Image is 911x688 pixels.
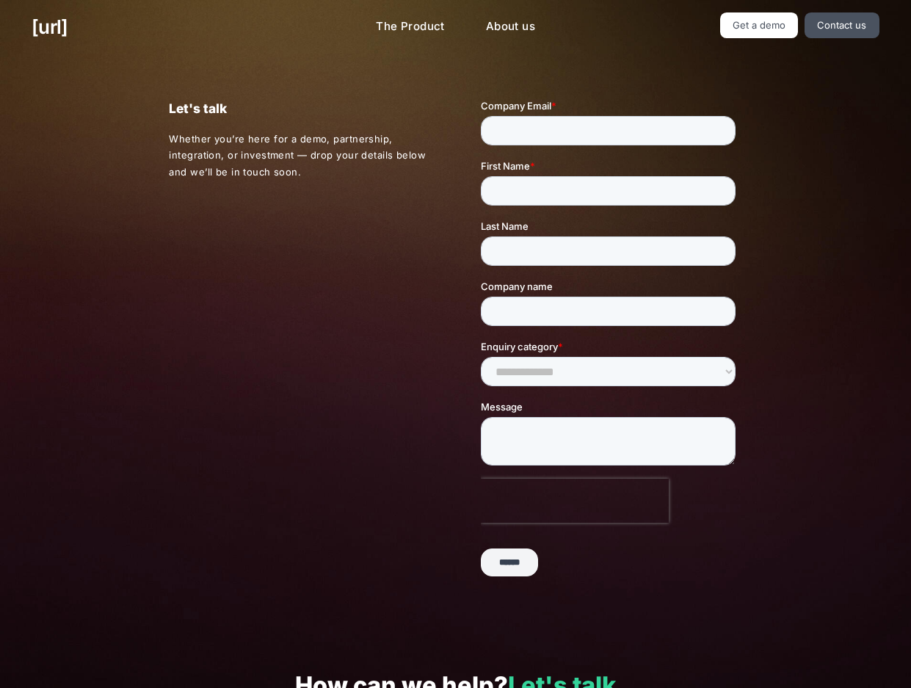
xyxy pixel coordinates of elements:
p: Whether you’re here for a demo, partnership, integration, or investment — drop your details below... [169,131,430,181]
a: About us [474,12,547,41]
iframe: Form 0 [481,98,741,602]
a: Get a demo [720,12,799,38]
a: [URL] [32,12,68,41]
p: Let's talk [169,98,429,119]
a: The Product [364,12,457,41]
a: Contact us [805,12,879,38]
